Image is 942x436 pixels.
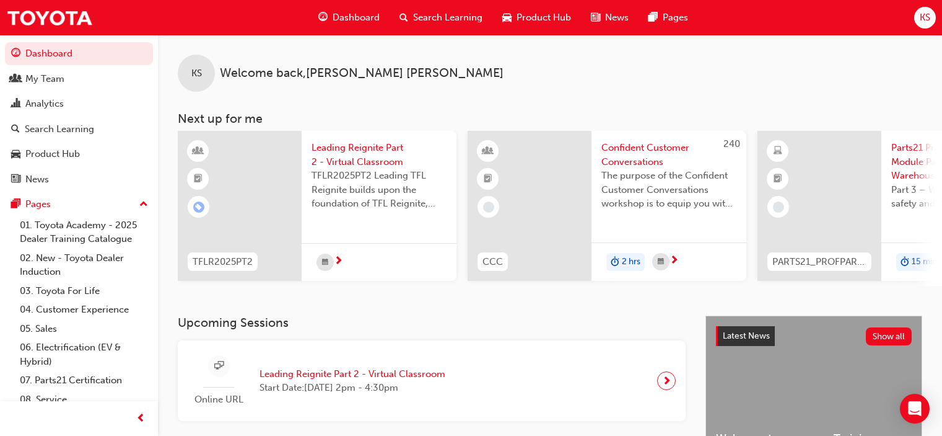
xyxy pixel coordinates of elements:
[334,256,343,267] span: next-icon
[11,149,20,160] span: car-icon
[191,66,202,81] span: KS
[136,411,146,427] span: prev-icon
[648,10,658,25] span: pages-icon
[663,11,688,25] span: Pages
[591,10,600,25] span: news-icon
[5,42,153,65] a: Dashboard
[259,381,445,395] span: Start Date: [DATE] 2pm - 4:30pm
[484,171,492,187] span: booktick-icon
[312,169,447,211] span: TFLR2025PT2 Leading TFL Reignite builds upon the foundation of TFL Reignite, reaffirming our comm...
[658,254,664,270] span: calendar-icon
[492,5,581,30] a: car-iconProduct Hub
[5,193,153,216] button: Pages
[772,255,866,269] span: PARTS21_PROFPART3_0923_EL
[15,249,153,282] a: 02. New - Toyota Dealer Induction
[193,202,204,213] span: learningRecordVerb_ENROLL-icon
[312,141,447,169] span: Leading Reignite Part 2 - Virtual Classroom
[622,255,640,269] span: 2 hrs
[901,254,909,270] span: duration-icon
[723,138,740,149] span: 240
[900,394,930,424] div: Open Intercom Messenger
[639,5,698,30] a: pages-iconPages
[483,202,494,213] span: learningRecordVerb_NONE-icon
[912,255,941,269] span: 15 mins
[15,319,153,339] a: 05. Sales
[11,199,20,210] span: pages-icon
[25,147,80,161] div: Product Hub
[914,7,936,29] button: KS
[482,255,503,269] span: CCC
[5,168,153,191] a: News
[259,367,445,381] span: Leading Reignite Part 2 - Virtual Classroom
[322,255,328,270] span: calendar-icon
[601,169,736,211] span: The purpose of the Confident Customer Conversations workshop is to equip you with tools to commun...
[15,338,153,371] a: 06. Electrification (EV & Hybrid)
[468,131,746,281] a: 240CCCConfident Customer ConversationsThe purpose of the Confident Customer Conversations worksho...
[188,350,676,412] a: Online URLLeading Reignite Part 2 - Virtual ClassroomStart Date:[DATE] 2pm - 4:30pm
[5,92,153,115] a: Analytics
[11,74,20,85] span: people-icon
[866,327,912,345] button: Show all
[601,141,736,169] span: Confident Customer Conversations
[484,143,492,159] span: learningResourceType_INSTRUCTOR_LED-icon
[669,256,679,267] span: next-icon
[920,11,930,25] span: KS
[178,131,456,281] a: TFLR2025PT2Leading Reignite Part 2 - Virtual ClassroomTFLR2025PT2 Leading TFL Reignite builds upo...
[517,11,571,25] span: Product Hub
[774,143,782,159] span: learningResourceType_ELEARNING-icon
[6,4,93,32] img: Trak
[308,5,390,30] a: guage-iconDashboard
[220,66,504,81] span: Welcome back , [PERSON_NAME] [PERSON_NAME]
[581,5,639,30] a: news-iconNews
[5,68,153,91] a: My Team
[11,124,20,135] span: search-icon
[15,390,153,409] a: 08. Service
[399,10,408,25] span: search-icon
[25,122,94,136] div: Search Learning
[390,5,492,30] a: search-iconSearch Learning
[11,174,20,185] span: news-icon
[15,300,153,319] a: 04. Customer Experience
[194,143,203,159] span: learningResourceType_INSTRUCTOR_LED-icon
[194,171,203,187] span: booktick-icon
[15,371,153,390] a: 07. Parts21 Certification
[605,11,629,25] span: News
[774,171,782,187] span: booktick-icon
[5,118,153,141] a: Search Learning
[502,10,512,25] span: car-icon
[5,143,153,166] a: Product Hub
[15,282,153,301] a: 03. Toyota For Life
[25,197,51,211] div: Pages
[318,10,328,25] span: guage-icon
[611,254,619,270] span: duration-icon
[662,372,671,389] span: next-icon
[178,316,686,330] h3: Upcoming Sessions
[11,99,20,110] span: chart-icon
[15,216,153,249] a: 01. Toyota Academy - 2025 Dealer Training Catalogue
[716,326,912,346] a: Latest NewsShow all
[193,255,253,269] span: TFLR2025PT2
[188,393,250,407] span: Online URL
[11,48,20,60] span: guage-icon
[158,112,942,126] h3: Next up for me
[25,97,64,111] div: Analytics
[773,202,784,213] span: learningRecordVerb_NONE-icon
[214,358,224,374] span: sessionType_ONLINE_URL-icon
[413,11,482,25] span: Search Learning
[25,72,64,86] div: My Team
[723,331,770,341] span: Latest News
[139,197,148,213] span: up-icon
[5,40,153,193] button: DashboardMy TeamAnalyticsSearch LearningProduct HubNews
[333,11,380,25] span: Dashboard
[25,172,49,187] div: News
